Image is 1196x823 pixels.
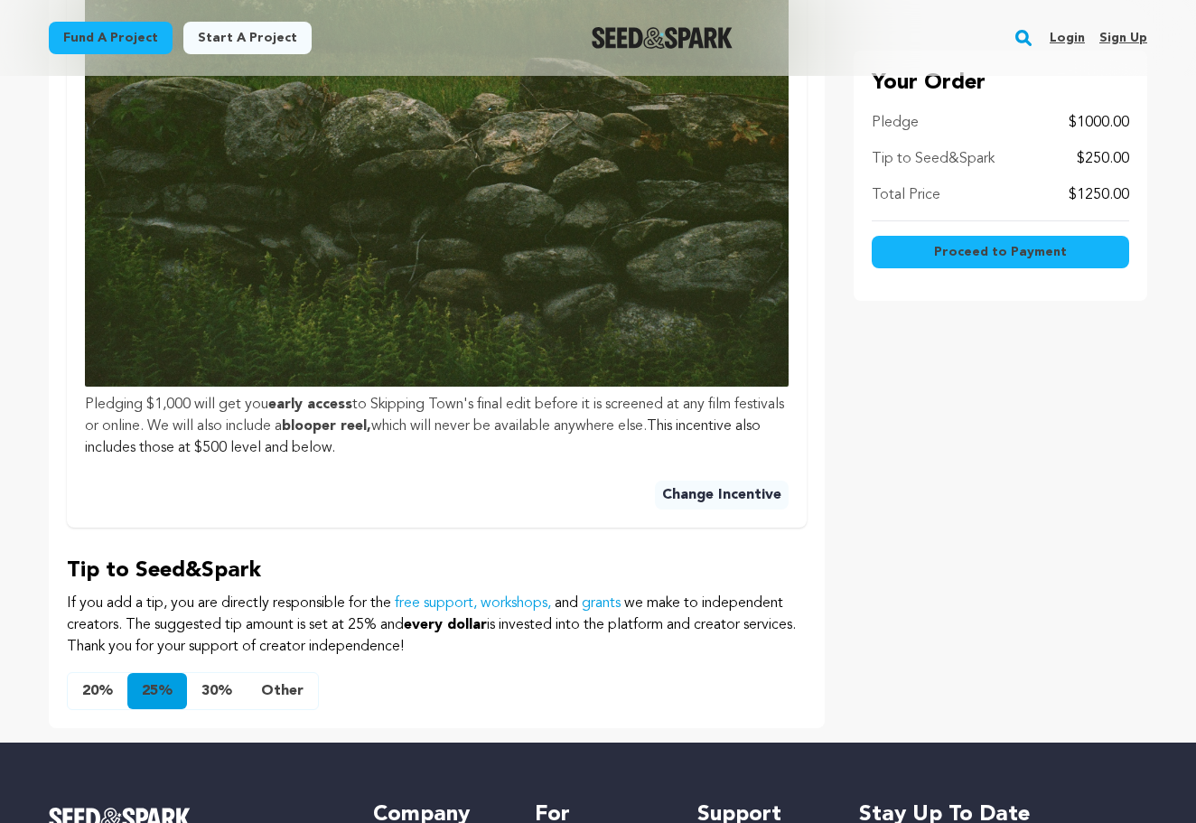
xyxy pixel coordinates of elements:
[872,148,995,170] p: Tip to Seed&Spark
[247,673,318,709] button: Other
[582,596,621,611] a: grants
[67,556,807,585] p: Tip to Seed&Spark
[1050,23,1085,52] a: Login
[592,27,733,49] a: Seed&Spark Homepage
[1099,23,1147,52] a: Sign up
[68,673,127,709] button: 20%
[1069,184,1129,206] p: $1250.00
[655,481,789,510] button: Change Incentive
[49,22,173,54] a: Fund a project
[872,184,940,206] p: Total Price
[187,673,247,709] button: 30%
[404,618,487,632] span: every dollar
[872,236,1129,268] button: Proceed to Payment
[127,673,187,709] button: 25%
[67,593,807,658] p: If you add a tip, you are directly responsible for the and we make to independent creators. The s...
[183,22,312,54] a: Start a project
[872,69,1129,98] p: Your Order
[282,419,371,434] strong: blooper reel,
[934,243,1067,261] span: Proceed to Payment
[1077,148,1129,170] p: $250.00
[872,112,919,134] p: Pledge
[592,27,733,49] img: Seed&Spark Logo Dark Mode
[85,394,789,459] p: Pledging $1,000 will get you to Skipping Town's final edit before it is screened at any film fest...
[1069,112,1129,134] p: $1000.00
[268,397,352,412] strong: early access
[395,596,551,611] a: free support, workshops,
